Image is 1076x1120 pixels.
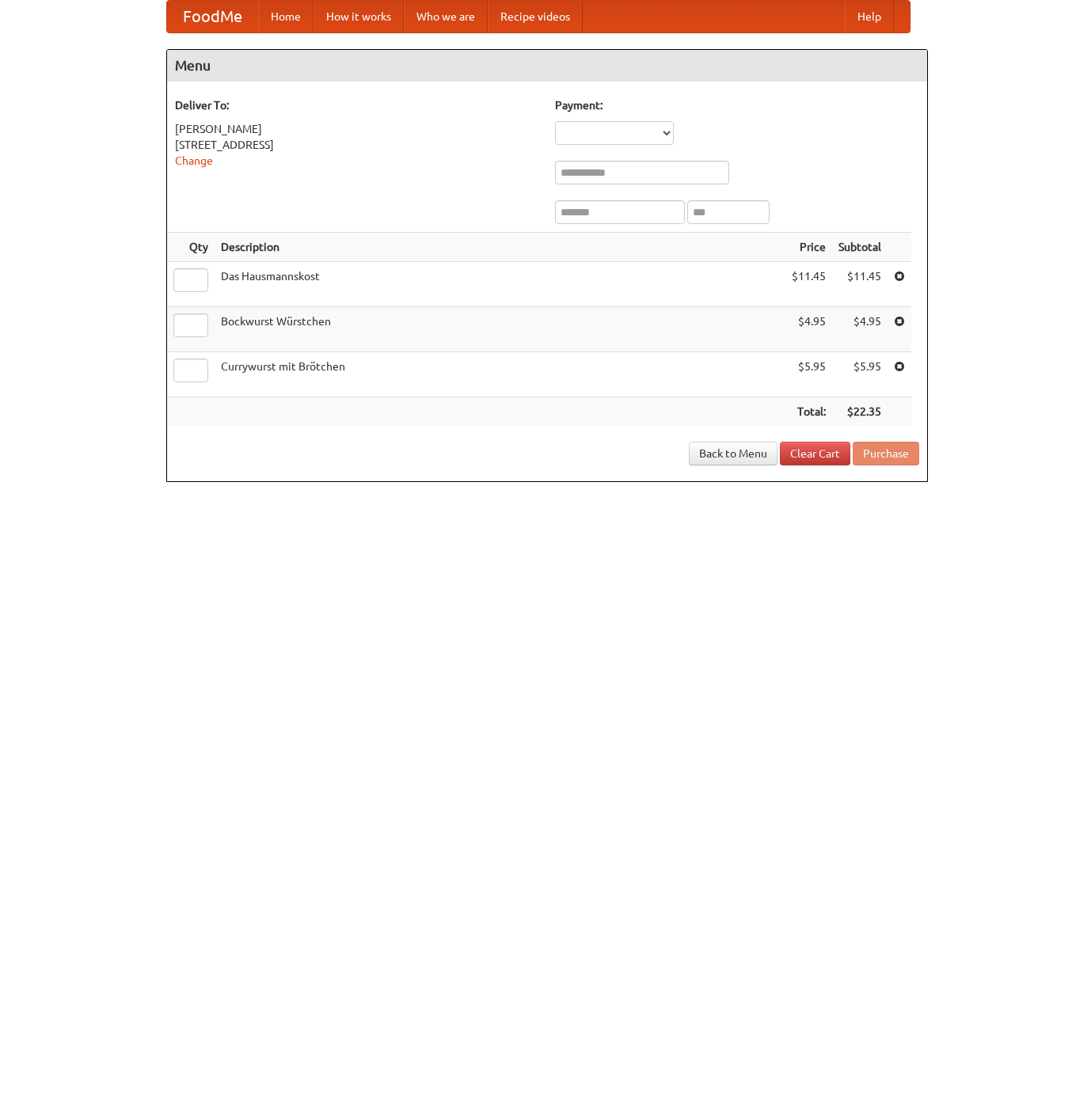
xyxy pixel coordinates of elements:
[832,352,888,397] td: $5.95
[832,233,888,262] th: Subtotal
[167,1,258,32] a: FoodMe
[167,233,215,262] th: Qty
[832,262,888,307] td: $11.45
[215,307,785,352] td: Bockwurst Würstchen
[853,442,919,465] button: Purchase
[215,262,785,307] td: Das Hausmannskost
[785,397,832,427] th: Total:
[175,154,213,167] a: Change
[785,307,832,352] td: $4.95
[845,1,894,32] a: Help
[780,442,850,465] a: Clear Cart
[689,442,778,465] a: Back to Menu
[167,50,927,82] h4: Menu
[488,1,583,32] a: Recipe videos
[404,1,488,32] a: Who we are
[555,97,919,113] h5: Payment:
[832,397,888,427] th: $22.35
[785,352,832,397] td: $5.95
[314,1,404,32] a: How it works
[215,233,785,262] th: Description
[785,233,832,262] th: Price
[215,352,785,397] td: Currywurst mit Brötchen
[175,97,539,113] h5: Deliver To:
[175,137,539,153] div: [STREET_ADDRESS]
[175,121,539,137] div: [PERSON_NAME]
[832,307,888,352] td: $4.95
[258,1,314,32] a: Home
[785,262,832,307] td: $11.45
